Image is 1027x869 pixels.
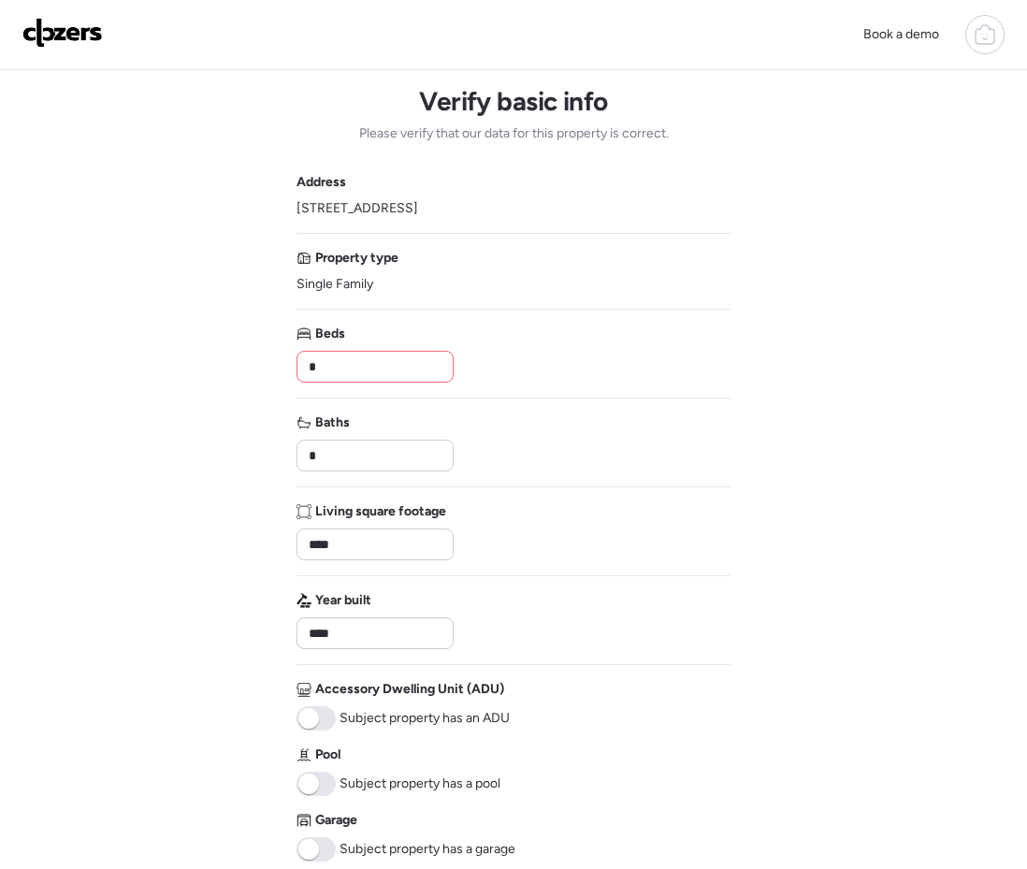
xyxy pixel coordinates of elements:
[315,413,350,432] span: Baths
[297,199,418,218] span: [STREET_ADDRESS]
[315,249,398,268] span: Property type
[340,840,515,859] span: Subject property has a garage
[340,709,510,728] span: Subject property has an ADU
[315,811,357,830] span: Garage
[297,275,373,294] span: Single Family
[863,26,939,42] span: Book a demo
[315,591,371,610] span: Year built
[22,18,103,48] img: Logo
[315,746,340,764] span: Pool
[340,775,500,793] span: Subject property has a pool
[419,85,607,117] h1: Verify basic info
[297,173,346,192] span: Address
[315,325,345,343] span: Beds
[359,124,669,143] span: Please verify that our data for this property is correct.
[315,502,446,521] span: Living square footage
[315,680,504,699] span: Accessory Dwelling Unit (ADU)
